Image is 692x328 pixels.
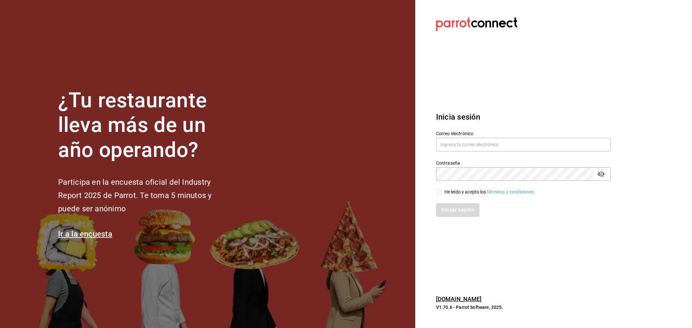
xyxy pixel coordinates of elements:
button: passwordField [596,169,607,180]
label: Correo electrónico [436,131,611,135]
label: Contraseña [436,160,611,165]
input: Ingresa tu correo electrónico [436,138,611,151]
a: Términos y condiciones. [486,189,535,194]
div: He leído y acepto los [444,189,535,195]
h3: Inicia sesión [436,111,611,123]
h2: Participa en la encuesta oficial del Industry Report 2025 de Parrot. Te toma 5 minutos y puede se... [58,176,233,215]
p: V1.70.6 - Parrot Software, 2025. [436,304,611,310]
a: [DOMAIN_NAME] [436,296,482,302]
h1: ¿Tu restaurante lleva más de un año operando? [58,88,233,163]
a: Ir a la encuesta [58,229,112,239]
